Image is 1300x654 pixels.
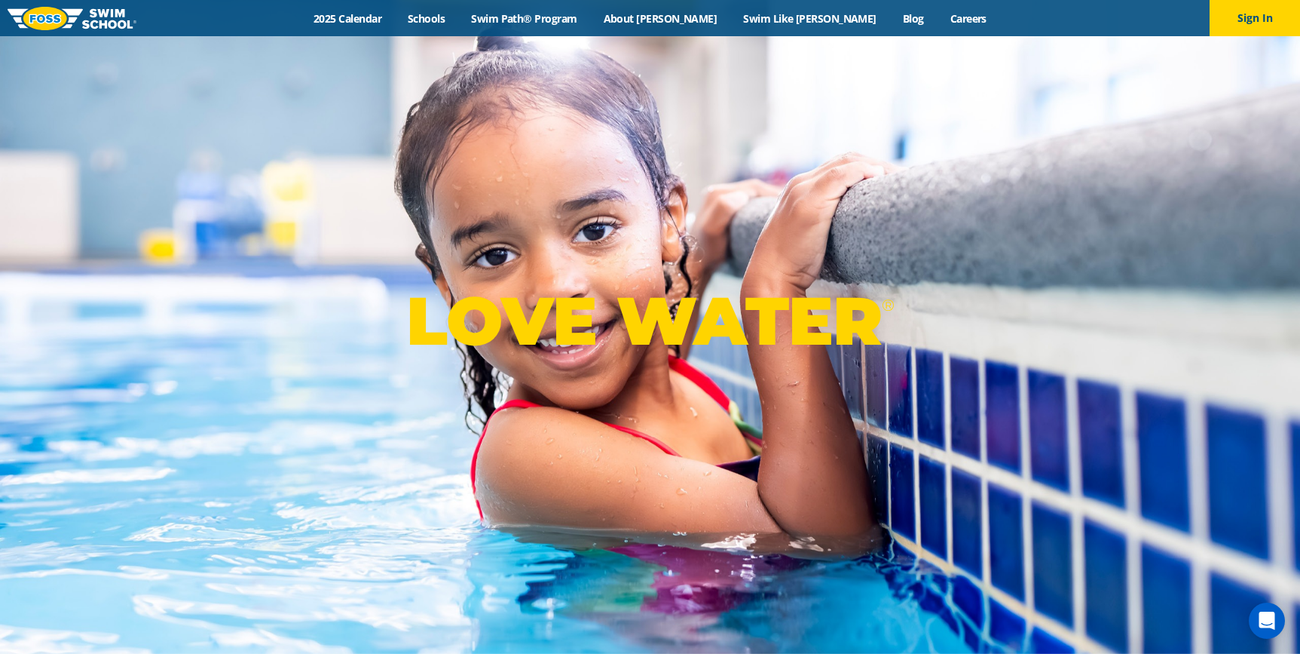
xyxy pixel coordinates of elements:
[1249,603,1285,639] div: Open Intercom Messenger
[882,296,894,315] sup: ®
[458,11,590,26] a: Swim Path® Program
[301,11,395,26] a: 2025 Calendar
[937,11,999,26] a: Careers
[406,281,894,361] p: LOVE WATER
[395,11,458,26] a: Schools
[730,11,890,26] a: Swim Like [PERSON_NAME]
[590,11,730,26] a: About [PERSON_NAME]
[889,11,937,26] a: Blog
[8,7,136,30] img: FOSS Swim School Logo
